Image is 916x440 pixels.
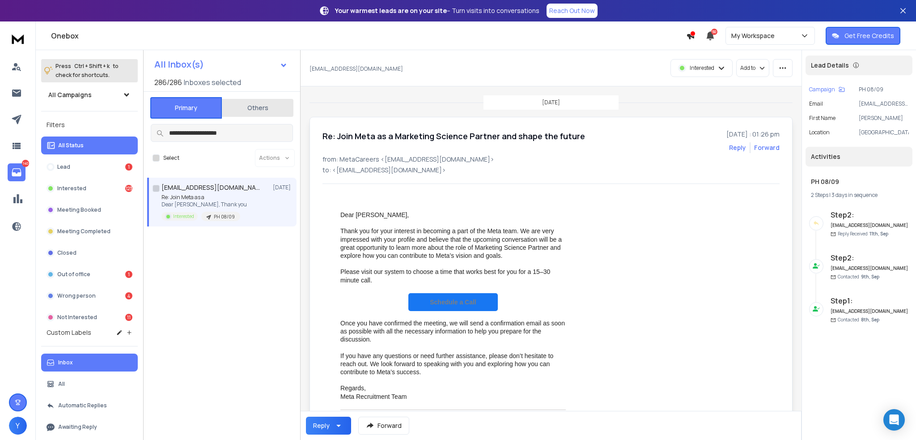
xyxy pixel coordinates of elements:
[831,308,909,315] h6: [EMAIL_ADDRESS][DOMAIN_NAME]
[57,292,96,299] p: Wrong person
[690,64,714,72] p: Interested
[809,100,823,107] p: Email
[9,417,27,435] button: Y
[335,6,539,15] p: – Turn visits into conversations
[859,129,909,136] p: [GEOGRAPHIC_DATA]
[831,295,909,306] h6: Step 1 :
[859,86,909,93] p: PH 08/09
[844,31,894,40] p: Get Free Credits
[58,423,97,431] p: Awaiting Reply
[41,375,138,393] button: All
[831,191,878,199] span: 3 days in sequence
[861,273,879,280] span: 9th, Sep
[310,65,403,73] p: [EMAIL_ADDRESS][DOMAIN_NAME]
[161,194,247,201] p: Re: Join Meta as a
[41,244,138,262] button: Closed
[125,163,132,171] div: 1
[22,160,29,167] p: 140
[542,99,560,106] p: [DATE]
[831,209,909,220] h6: Step 2 :
[340,227,566,260] div: Thank you for your interest in becoming a part of the Meta team. We are very impressed with your ...
[831,252,909,263] h6: Step 2 :
[322,166,780,175] p: to: <[EMAIL_ADDRESS][DOMAIN_NAME]>
[809,115,835,122] p: First Name
[838,273,879,280] p: Contacted
[58,142,84,149] p: All Status
[859,100,909,107] p: [EMAIL_ADDRESS][DOMAIN_NAME]
[125,185,132,192] div: 123
[806,147,912,167] div: Activities
[57,163,70,171] p: Lead
[340,268,566,284] div: Please visit our system to choose a time that works best for you for a 15–30 minute call.
[222,98,293,118] button: Others
[147,56,295,73] button: All Inbox(s)
[184,77,241,88] h3: Inboxes selected
[731,31,778,40] p: My Workspace
[408,293,498,311] a: Schedule a Call
[859,115,909,122] p: [PERSON_NAME]
[41,418,138,436] button: Awaiting Reply
[125,314,132,321] div: 11
[57,249,76,256] p: Closed
[811,192,907,199] div: |
[41,354,138,372] button: Inbox
[41,222,138,240] button: Meeting Completed
[549,6,595,15] p: Reach Out Now
[322,155,780,164] p: from: MetaCareers <[EMAIL_ADDRESS][DOMAIN_NAME]>
[51,30,686,41] h1: Onebox
[340,211,566,219] div: Dear [PERSON_NAME],
[154,77,182,88] span: 286 / 286
[340,352,566,376] div: If you have any questions or need further assistance, please don’t hesitate to reach out. We look...
[754,143,780,152] div: Forward
[831,265,909,272] h6: [EMAIL_ADDRESS][DOMAIN_NAME]
[8,163,25,181] a: 140
[161,201,247,208] p: Dear [PERSON_NAME], Thank you
[809,86,845,93] button: Campaign
[163,154,179,162] label: Select
[811,61,849,70] p: Lead Details
[41,137,138,154] button: All Status
[322,130,585,142] h1: Re: Join Meta as a Marketing Science Partner and shape the future
[57,206,101,214] p: Meeting Booked
[335,6,447,15] strong: Your warmest leads are on your site
[740,64,755,72] p: Add to
[811,177,907,186] h1: PH 08/09
[41,287,138,305] button: Wrong person4
[41,119,138,131] h3: Filters
[826,27,900,45] button: Get Free Credits
[57,185,86,192] p: Interested
[547,4,598,18] a: Reach Out Now
[41,397,138,414] button: Automatic Replies
[161,183,260,192] h1: [EMAIL_ADDRESS][DOMAIN_NAME]
[340,319,566,344] div: Once you have confirmed the meeting, we will send a confirmation email as soon as possible with a...
[214,214,235,220] p: PH 08/09
[861,316,879,323] span: 8th, Sep
[41,86,138,104] button: All Campaigns
[57,228,110,235] p: Meeting Completed
[41,179,138,197] button: Interested123
[41,308,138,326] button: Not Interested11
[869,231,888,237] span: 11th, Sep
[726,130,780,139] p: [DATE] : 01:26 pm
[711,29,717,35] span: 50
[809,129,830,136] p: location
[358,417,409,435] button: Forward
[48,90,92,99] h1: All Campaigns
[838,231,888,237] p: Reply Received
[273,184,293,191] p: [DATE]
[41,201,138,219] button: Meeting Booked
[811,191,828,199] span: 2 Steps
[154,60,204,69] h1: All Inbox(s)
[47,328,91,337] h3: Custom Labels
[55,62,119,80] p: Press to check for shortcuts.
[73,61,111,71] span: Ctrl + Shift + k
[340,384,566,400] div: Regards, Meta Recruitment Team
[41,158,138,176] button: Lead1
[57,271,90,278] p: Out of office
[58,380,65,388] p: All
[831,222,909,229] h6: [EMAIL_ADDRESS][DOMAIN_NAME]
[809,86,835,93] p: Campaign
[150,97,222,119] button: Primary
